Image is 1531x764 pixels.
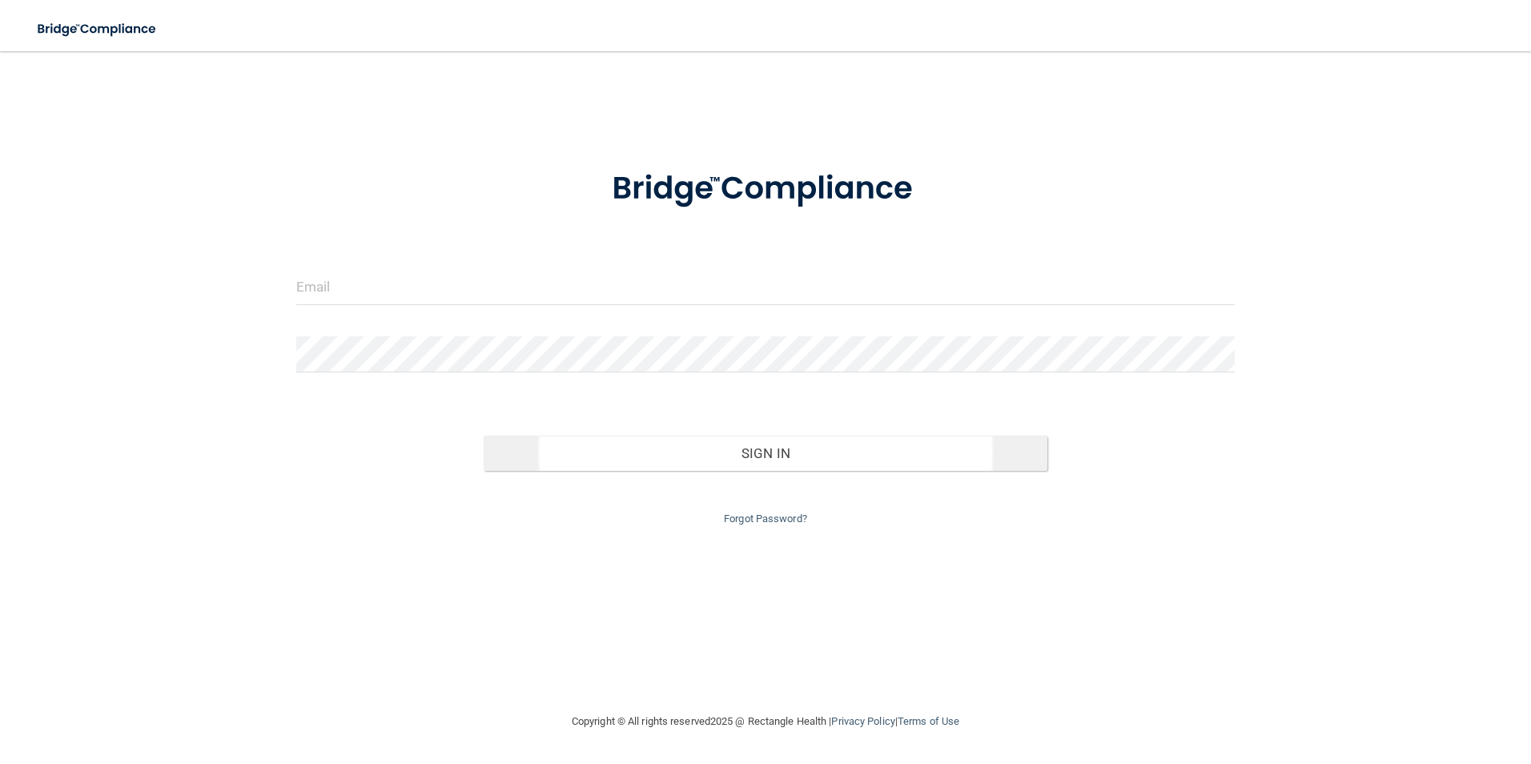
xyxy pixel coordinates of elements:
[484,436,1047,471] button: Sign In
[1254,650,1512,714] iframe: Drift Widget Chat Controller
[898,715,959,727] a: Terms of Use
[473,696,1058,747] div: Copyright © All rights reserved 2025 @ Rectangle Health | |
[579,147,952,231] img: bridge_compliance_login_screen.278c3ca4.svg
[296,269,1236,305] input: Email
[831,715,894,727] a: Privacy Policy
[724,513,807,525] a: Forgot Password?
[24,13,171,46] img: bridge_compliance_login_screen.278c3ca4.svg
